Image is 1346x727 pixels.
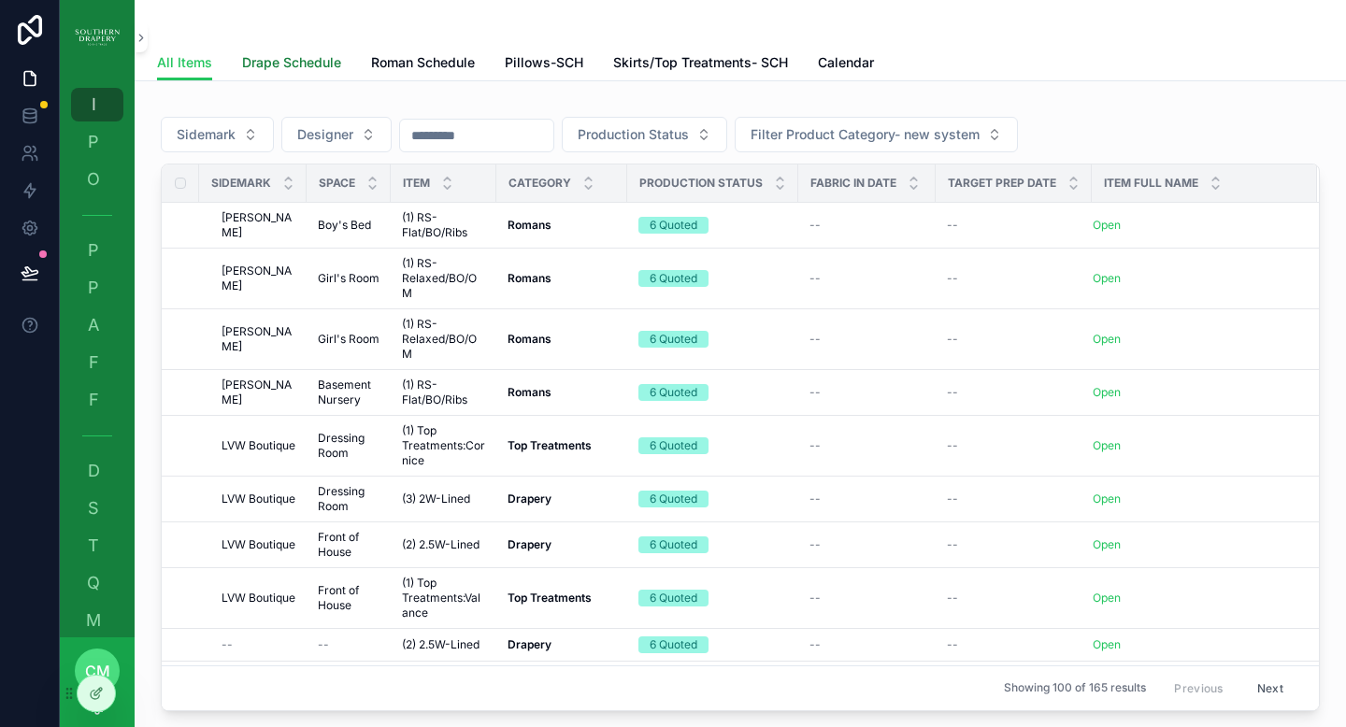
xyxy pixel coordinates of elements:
span: Dressing Room [318,431,379,461]
div: 6 Quoted [650,636,697,653]
span: LVW Boutique [222,492,295,506]
span: T [84,536,103,555]
span: Filter Product Category- new system [751,125,980,144]
strong: Romans [508,271,551,285]
span: -- [947,385,958,400]
span: A [84,316,103,335]
span: -- [947,332,958,347]
a: O [71,163,123,196]
span: -- [947,637,958,652]
a: Open [1093,332,1121,346]
div: 6 Quoted [650,437,697,454]
span: Production Status [578,125,689,144]
a: Open [1093,492,1121,506]
span: [PERSON_NAME] [222,324,295,354]
div: 6 Quoted [650,217,697,234]
span: -- [947,591,958,606]
span: Fabric in date [810,176,896,191]
span: P [84,278,103,297]
span: (1) Top Treatments:Valance [402,576,485,620]
span: Skirts/Top Treatments- SCH [613,53,788,72]
a: Open [1093,537,1121,551]
strong: Romans [508,332,551,346]
span: -- [809,492,821,506]
span: -- [947,438,958,453]
span: Front of House [318,583,379,613]
a: Open [1093,385,1121,399]
a: Q [71,566,123,600]
button: Select Button [562,117,727,152]
span: M [84,611,103,630]
a: Pillows-SCH [505,46,583,83]
span: (1) RS-Flat/BO/Ribs [402,378,485,407]
strong: Romans [508,385,551,399]
a: I [71,88,123,121]
span: -- [809,591,821,606]
span: (1) RS-Relaxed/BO/OM [402,317,485,362]
div: 6 Quoted [650,590,697,606]
span: O [84,170,103,189]
span: -- [809,385,821,400]
button: Select Button [161,117,274,152]
a: Open [1093,218,1121,232]
span: Drape Schedule [242,53,341,72]
span: Girl's Room [318,332,379,347]
span: F [84,353,103,372]
strong: Top Treatments [508,591,592,605]
span: [PERSON_NAME] [222,264,295,293]
a: P [71,125,123,159]
span: Calendar [818,53,874,72]
strong: Romans [508,218,551,232]
span: -- [947,492,958,506]
span: -- [947,218,958,233]
a: Open [1093,637,1121,651]
a: Drape Schedule [242,46,341,83]
a: F [71,346,123,379]
a: Calendar [818,46,874,83]
a: All Items [157,46,212,81]
span: All Items [157,53,212,72]
img: App logo [75,22,120,52]
span: -- [809,637,821,652]
span: Dressing Room [318,484,379,514]
strong: Top Treatments [508,438,592,452]
span: Sidemark [211,176,271,191]
div: scrollable content [60,75,135,637]
button: Select Button [281,117,392,152]
span: Showing 100 of 165 results [1004,680,1146,695]
span: -- [947,537,958,552]
a: Open [1093,438,1121,452]
div: 6 Quoted [650,536,697,553]
strong: Drapery [508,537,551,551]
span: Item [403,176,430,191]
span: (1) RS-Flat/BO/Ribs [402,210,485,240]
span: (2) 2.5W-Lined [402,637,480,652]
div: 6 Quoted [650,384,697,401]
span: [PERSON_NAME] [222,378,295,407]
span: [PERSON_NAME] [222,210,295,240]
a: D [71,454,123,488]
button: Next [1244,674,1296,703]
a: T [71,529,123,563]
span: -- [809,271,821,286]
span: cm [85,660,110,682]
span: P [84,133,103,151]
span: Basement Nursery [318,378,379,407]
span: -- [809,537,821,552]
span: P [84,241,103,260]
a: P [71,271,123,305]
a: M [71,604,123,637]
span: Boy's Bed [318,218,371,233]
span: Roman Schedule [371,53,475,72]
span: Q [84,574,103,592]
span: I [84,95,103,114]
a: Open [1093,591,1121,605]
span: (2) 2.5W-Lined [402,537,480,552]
span: Category [508,176,571,191]
span: Production Status [639,176,763,191]
span: -- [809,438,821,453]
span: (1) Top Treatments:Cornice [402,423,485,468]
span: Front of House [318,530,379,560]
span: (3) 2W-Lined [402,492,470,506]
span: Sidemark [177,125,236,144]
